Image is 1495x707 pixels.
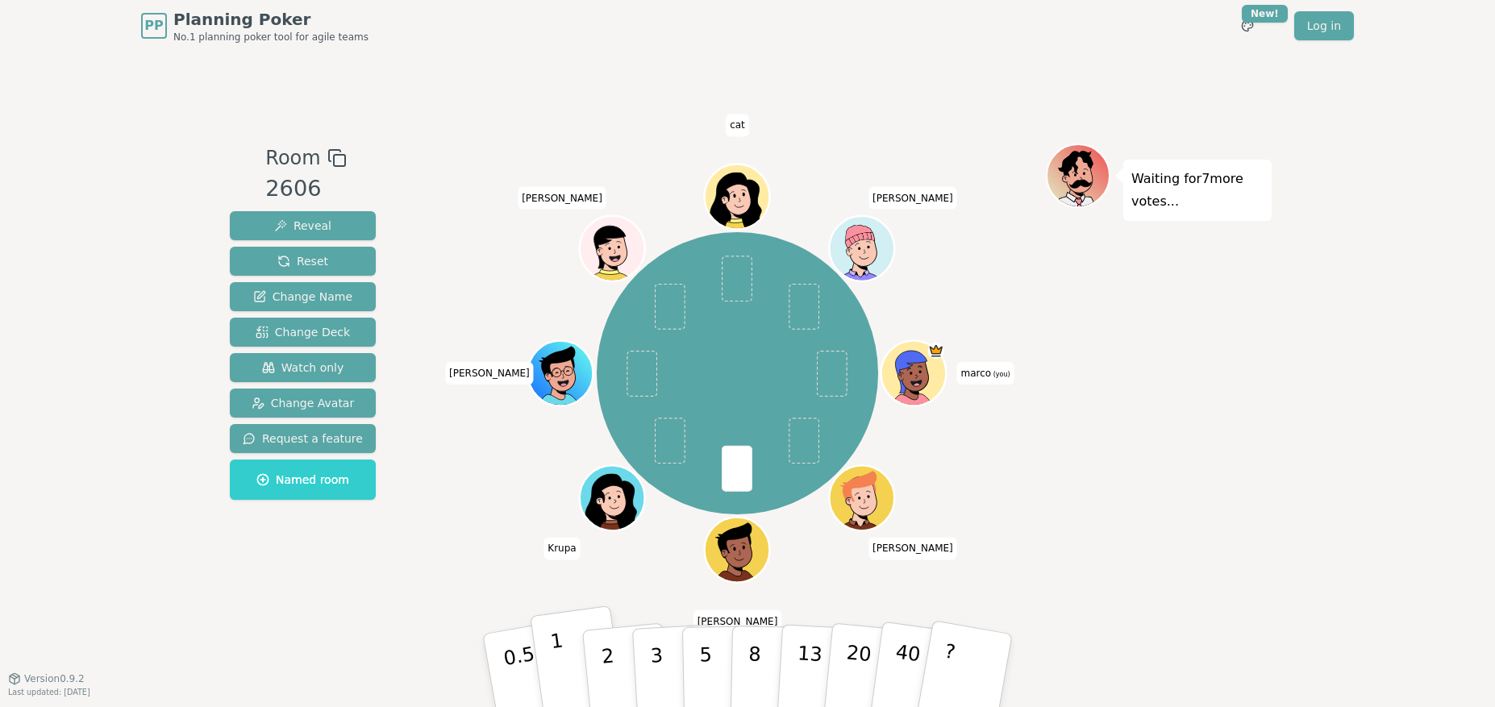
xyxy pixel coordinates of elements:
[543,538,580,560] span: Click to change your name
[518,187,606,210] span: Click to change your name
[144,16,163,35] span: PP
[262,360,344,376] span: Watch only
[265,143,320,173] span: Room
[256,472,349,488] span: Named room
[693,610,782,633] span: Click to change your name
[230,282,376,311] button: Change Name
[1242,5,1288,23] div: New!
[883,343,944,404] button: Click to change your avatar
[24,672,85,685] span: Version 0.9.2
[8,688,90,697] span: Last updated: [DATE]
[277,253,328,269] span: Reset
[445,362,534,385] span: Click to change your name
[265,173,346,206] div: 2606
[256,324,350,340] span: Change Deck
[928,343,944,359] span: marco is the host
[252,395,355,411] span: Change Avatar
[230,460,376,500] button: Named room
[868,187,957,210] span: Click to change your name
[1294,11,1354,40] a: Log in
[173,8,369,31] span: Planning Poker
[243,430,363,447] span: Request a feature
[230,247,376,276] button: Reset
[274,218,331,234] span: Reveal
[230,318,376,347] button: Change Deck
[173,31,369,44] span: No.1 planning poker tool for agile teams
[868,538,957,560] span: Click to change your name
[253,289,352,305] span: Change Name
[141,8,369,44] a: PPPlanning PokerNo.1 planning poker tool for agile teams
[230,424,376,453] button: Request a feature
[991,371,1010,378] span: (you)
[956,362,1014,385] span: Click to change your name
[8,672,85,685] button: Version0.9.2
[1233,11,1262,40] button: New!
[230,353,376,382] button: Watch only
[1131,168,1264,213] p: Waiting for 7 more votes...
[230,389,376,418] button: Change Avatar
[726,114,749,137] span: Click to change your name
[230,211,376,240] button: Reveal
